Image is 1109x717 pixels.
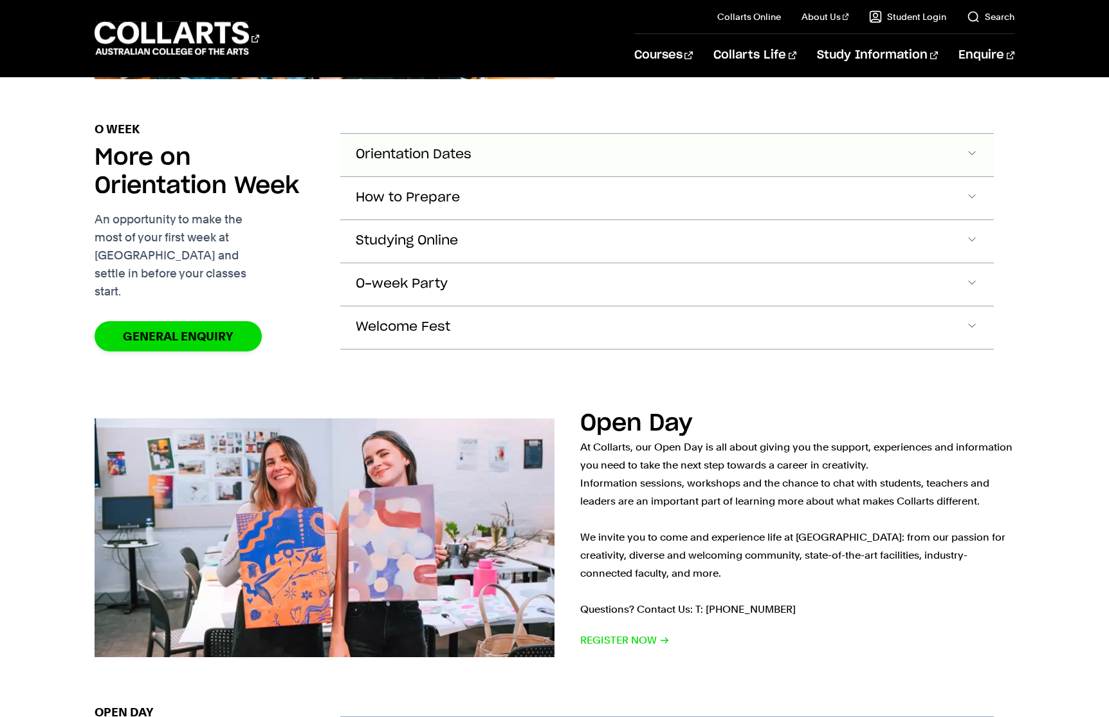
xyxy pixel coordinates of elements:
a: Search [967,10,1014,23]
a: General Enquiry [95,321,262,351]
a: Study Information [817,34,938,77]
span: Welcome Fest [356,320,450,335]
p: O week [95,120,140,138]
section: Accordion Section [95,100,1015,393]
button: Welcome Fest [340,306,994,349]
a: Enquire [958,34,1014,77]
a: Open Day At Collarts, our Open Day is all about giving you the support, experiences and informati... [95,413,1015,662]
span: Studying Online [356,234,458,248]
button: O-week Party [340,263,994,306]
a: Student Login [869,10,946,23]
a: Courses [634,34,693,77]
p: An opportunity to make the most of your first week at [GEOGRAPHIC_DATA] and settle in before your... [95,210,320,301]
div: Go to homepage [95,20,259,57]
span: Register Now [580,631,670,649]
button: Studying Online [340,220,994,263]
span: Orientation Dates [356,147,472,162]
span: O-week Party [356,277,448,292]
a: About Us [802,10,849,23]
a: Collarts Online [717,10,781,23]
p: At Collarts, our Open Day is all about giving you the support, experiences and information you ne... [580,438,1014,619]
button: Orientation Dates [340,134,994,176]
a: Collarts Life [713,34,796,77]
button: How to Prepare [340,177,994,219]
span: How to Prepare [356,191,460,205]
h2: Open Day [580,412,692,435]
h2: More on Orientation Week [95,144,320,200]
